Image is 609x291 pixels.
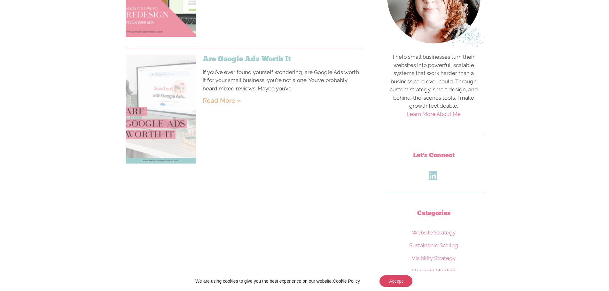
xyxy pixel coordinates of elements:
[409,242,458,249] a: Sustainable Scaling
[379,275,412,287] button: Accept
[203,54,291,63] a: Are Google Ads Worth It
[203,97,241,104] a: Read more about Are Google Ads Worth It
[407,111,461,117] a: Learn More About Me
[384,53,484,118] p: I help small businesses turn their websites into powerful, scalable systems that work harder than...
[124,54,198,164] img: Are Google Ads Worth It
[411,268,456,274] a: Strategic Mindset
[384,210,484,216] h3: Categories
[384,152,484,158] h3: Let's Connect
[412,255,456,261] a: Visibility Strategy
[195,278,360,284] p: We are using cookies to give you the best experience on our website.
[412,229,456,236] a: Website Strategy
[333,279,360,284] a: Cookie Policy
[203,68,362,93] p: If you’ve ever found yourself wondering, are Google Ads worth it for your small business, you’re ...
[126,55,196,164] a: Are Google Ads Worth It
